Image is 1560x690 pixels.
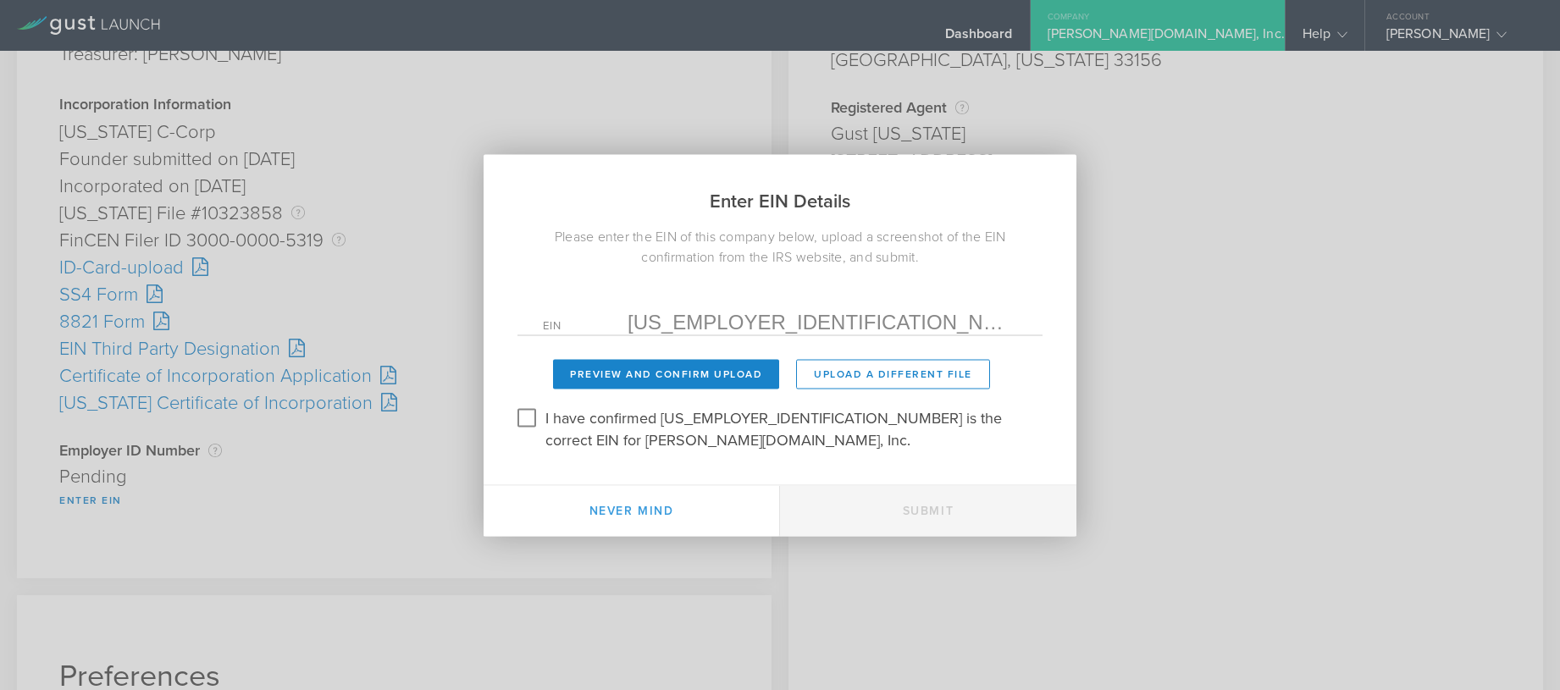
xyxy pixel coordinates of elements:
button: Preview and Confirm Upload [553,359,779,389]
button: Submit [780,485,1076,536]
label: I have confirmed [US_EMPLOYER_IDENTIFICATION_NUMBER] is the correct EIN for [PERSON_NAME][DOMAIN_... [545,404,1038,450]
h2: Enter EIN Details [484,154,1076,226]
button: Never mind [484,485,780,536]
button: Upload a different File [796,359,990,389]
label: EIN [543,320,628,334]
div: Please enter the EIN of this company below, upload a screenshot of the EIN confirmation from the ... [484,226,1076,267]
input: Required [628,309,1017,334]
iframe: Chat Widget [1475,609,1560,690]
